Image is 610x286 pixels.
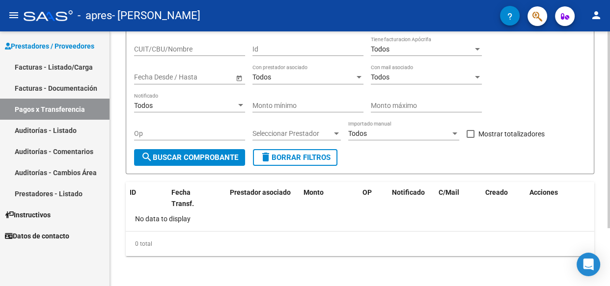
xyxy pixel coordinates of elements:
[134,73,165,81] input: Start date
[577,253,600,276] div: Open Intercom Messenger
[300,182,359,214] datatable-header-cell: Monto
[260,153,331,162] span: Borrar Filtros
[234,73,244,83] button: Open calendar
[112,5,200,26] span: - [PERSON_NAME]
[590,9,602,21] mat-icon: person
[5,231,69,241] span: Datos de contacto
[435,182,481,214] datatable-header-cell: C/Mail
[226,182,300,214] datatable-header-cell: Prestador asociado
[371,73,389,81] span: Todos
[253,149,337,166] button: Borrar Filtros
[304,188,324,196] span: Monto
[485,188,508,196] span: Creado
[529,188,558,196] span: Acciones
[173,73,221,81] input: End date
[78,5,112,26] span: - apres
[167,182,212,214] datatable-header-cell: Fecha Transf.
[252,130,332,138] span: Seleccionar Prestador
[8,9,20,21] mat-icon: menu
[362,188,372,196] span: OP
[130,188,136,196] span: ID
[371,45,389,53] span: Todos
[171,188,194,208] span: Fecha Transf.
[260,151,272,163] mat-icon: delete
[478,128,545,140] span: Mostrar totalizadores
[141,153,238,162] span: Buscar Comprobante
[126,207,594,231] div: No data to display
[359,182,388,214] datatable-header-cell: OP
[392,188,425,196] span: Notificado
[481,182,526,214] datatable-header-cell: Creado
[252,73,271,81] span: Todos
[388,182,435,214] datatable-header-cell: Notificado
[5,209,51,220] span: Instructivos
[126,182,167,214] datatable-header-cell: ID
[126,232,594,256] div: 0 total
[439,188,459,196] span: C/Mail
[230,188,291,196] span: Prestador asociado
[5,41,94,52] span: Prestadores / Proveedores
[134,102,153,109] span: Todos
[141,151,153,163] mat-icon: search
[348,130,367,137] span: Todos
[134,149,245,166] button: Buscar Comprobante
